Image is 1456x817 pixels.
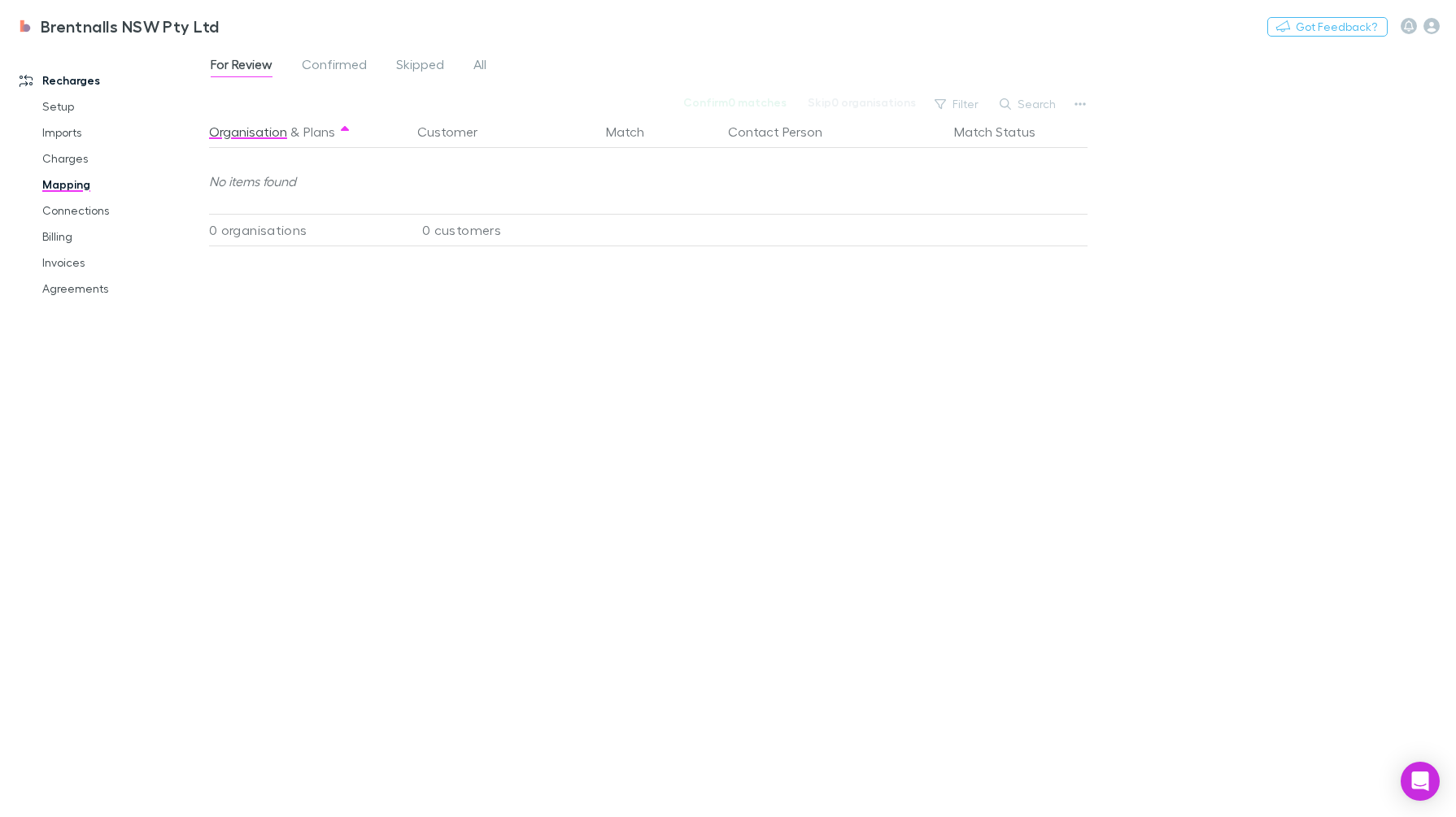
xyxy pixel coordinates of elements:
[303,115,335,148] button: Plans
[26,198,221,224] a: Connections
[673,93,797,112] button: Confirm0 matches
[473,56,486,77] span: All
[417,115,497,148] button: Customer
[606,115,664,148] button: Match
[7,7,229,46] a: Brentnalls NSW Pty Ltd
[211,56,272,77] span: For Review
[209,149,1079,214] div: No items found
[797,93,926,112] button: Skip0 organisations
[41,16,220,36] h3: Brentnalls NSW Pty Ltd
[209,115,398,148] div: &
[26,120,221,146] a: Imports
[26,250,221,276] a: Invoices
[926,94,988,114] button: Filter
[26,224,221,250] a: Billing
[954,115,1055,148] button: Match Status
[26,146,221,172] a: Charges
[209,115,287,148] button: Organisation
[26,172,221,198] a: Mapping
[404,214,599,246] div: 0 customers
[728,115,842,148] button: Contact Person
[26,276,221,302] a: Agreements
[992,94,1066,114] button: Search
[26,93,221,120] a: Setup
[302,56,367,77] span: Confirmed
[3,67,221,93] a: Recharges
[1401,762,1440,801] div: Open Intercom Messenger
[1267,17,1388,37] button: Got Feedback?
[209,214,404,246] div: 0 organisations
[16,16,34,36] img: Brentnalls NSW Pty Ltd's Logo
[396,56,444,77] span: Skipped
